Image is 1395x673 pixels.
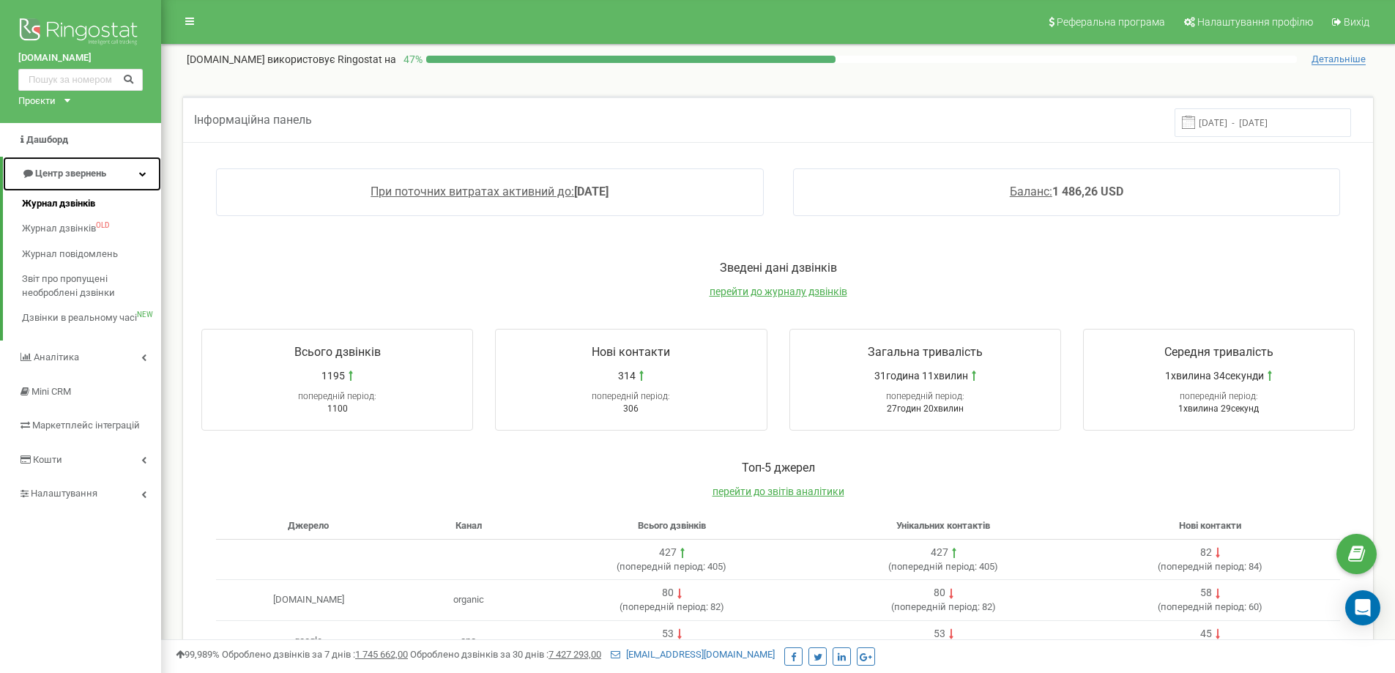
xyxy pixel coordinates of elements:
[1345,590,1380,625] div: Open Intercom Messenger
[288,520,329,531] span: Джерело
[659,546,677,560] div: 427
[22,197,95,211] span: Журнал дзвінків
[886,391,964,401] span: попередній період:
[321,368,345,383] span: 1195
[267,53,396,65] span: використовує Ringostat на
[401,620,535,661] td: cpc
[396,52,426,67] p: 47 %
[1200,586,1212,601] div: 58
[891,601,996,612] span: ( 82 )
[401,580,535,621] td: organic
[34,352,79,362] span: Аналiтика
[410,649,601,660] span: Оброблено дзвінків за 30 днів :
[891,561,977,572] span: попередній період:
[1158,601,1262,612] span: ( 60 )
[1179,520,1241,531] span: Нові контакти
[1010,185,1123,198] a: Баланс:1 486,26 USD
[1200,546,1212,560] div: 82
[622,601,708,612] span: попередній період:
[31,386,71,397] span: Mini CRM
[18,94,56,108] div: Проєкти
[31,488,97,499] span: Налаштування
[638,520,706,531] span: Всього дзвінків
[1010,185,1052,198] span: Баланс:
[187,52,396,67] p: [DOMAIN_NAME]
[455,520,482,531] span: Канал
[216,620,401,661] td: google
[1165,368,1264,383] span: 1хвилина 34секунди
[1180,391,1258,401] span: попередній період:
[611,649,775,660] a: [EMAIL_ADDRESS][DOMAIN_NAME]
[1312,53,1366,65] span: Детальніше
[896,520,990,531] span: Унікальних контактів
[222,649,408,660] span: Оброблено дзвінків за 7 днів :
[18,51,143,65] a: [DOMAIN_NAME]
[713,486,844,497] a: перейти до звітів аналітики
[874,368,968,383] span: 31година 11хвилин
[22,216,161,242] a: Журнал дзвінківOLD
[710,286,847,297] a: перейти до журналу дзвінків
[22,272,154,300] span: Звіт про пропущені необроблені дзвінки
[294,345,381,359] span: Всього дзвінків
[592,345,670,359] span: Нові контакти
[1161,561,1246,572] span: попередній період:
[327,404,348,414] span: 1100
[662,586,674,601] div: 80
[33,454,62,465] span: Кошти
[22,248,118,261] span: Журнал повідомлень
[22,267,161,305] a: Звіт про пропущені необроблені дзвінки
[18,69,143,91] input: Пошук за номером
[868,345,983,359] span: Загальна тривалість
[22,242,161,267] a: Журнал повідомлень
[620,561,705,572] span: попередній період:
[548,649,601,660] u: 7 427 293,00
[1158,561,1262,572] span: ( 84 )
[176,649,220,660] span: 99,989%
[742,461,815,475] span: Toп-5 джерел
[1057,16,1165,28] span: Реферальна програма
[216,580,401,621] td: [DOMAIN_NAME]
[355,649,408,660] u: 1 745 662,00
[26,134,68,145] span: Дашборд
[1197,16,1313,28] span: Налаштування профілю
[298,391,376,401] span: попередній період:
[617,561,726,572] span: ( 405 )
[1161,601,1246,612] span: попередній період:
[22,191,161,217] a: Журнал дзвінків
[887,404,964,414] span: 27годин 20хвилин
[931,546,948,560] div: 427
[620,601,724,612] span: ( 82 )
[22,311,137,325] span: Дзвінки в реальному часі
[371,185,574,198] span: При поточних витратах активний до:
[1178,404,1259,414] span: 1хвилина 29секунд
[3,157,161,191] a: Центр звернень
[618,368,636,383] span: 314
[22,222,96,236] span: Журнал дзвінків
[1344,16,1369,28] span: Вихід
[592,391,670,401] span: попередній період:
[1200,627,1212,642] div: 45
[32,420,140,431] span: Маркетплейс інтеграцій
[22,305,161,331] a: Дзвінки в реальному часіNEW
[662,627,674,642] div: 53
[18,15,143,51] img: Ringostat logo
[888,561,998,572] span: ( 405 )
[720,261,837,275] span: Зведені дані дзвінків
[371,185,609,198] a: При поточних витратах активний до:[DATE]
[1164,345,1273,359] span: Середня тривалість
[35,168,106,179] span: Центр звернень
[623,404,639,414] span: 306
[934,586,945,601] div: 80
[934,627,945,642] div: 53
[894,601,980,612] span: попередній період:
[194,113,312,127] span: Інформаційна панель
